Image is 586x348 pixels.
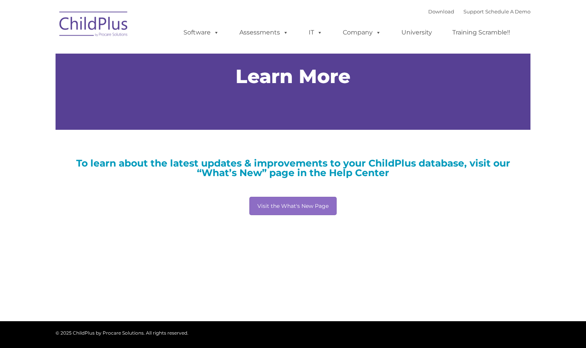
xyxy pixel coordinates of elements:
span: Learn More [236,65,350,88]
strong: To learn about the latest updates & improvements to your ChildPlus database, visit our “What’s Ne... [76,157,510,178]
span: © 2025 ChildPlus by Procare Solutions. All rights reserved. [56,330,188,336]
img: ChildPlus by Procare Solutions [56,6,132,44]
a: University [394,25,440,40]
a: Schedule A Demo [485,8,530,15]
a: Company [335,25,389,40]
a: Assessments [232,25,296,40]
a: Visit the What's New Page [249,197,337,215]
a: Software [176,25,227,40]
a: Support [463,8,484,15]
a: Download [428,8,454,15]
a: Training Scramble!! [445,25,518,40]
font: | [428,8,530,15]
a: IT [301,25,330,40]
